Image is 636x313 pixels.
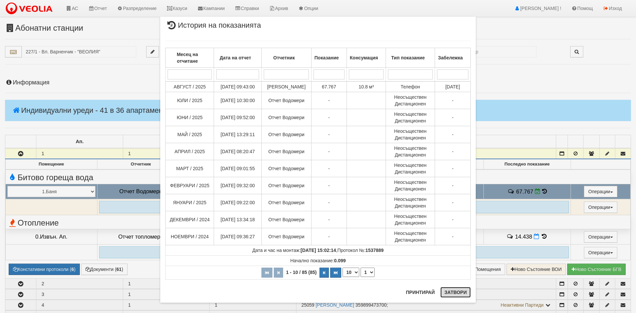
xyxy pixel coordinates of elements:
th: Месец на отчитане: No sort applied, activate to apply an ascending sort [166,48,214,68]
button: Принтирай [402,287,439,298]
b: Показание [314,55,339,60]
td: Отчет Водомери [261,143,311,160]
td: НОЕМВРИ / 2024 [166,228,214,245]
th: Отчетник: No sort applied, activate to apply an ascending sort [261,48,311,68]
span: - [452,132,454,137]
td: ЮЛИ / 2025 [166,92,214,109]
span: - [452,149,454,154]
th: Показание: No sort applied, activate to apply an ascending sort [311,48,347,68]
td: Отчет Водомери [261,160,311,177]
td: Неосъществен Дистанционен [386,109,435,126]
td: ЮНИ / 2025 [166,109,214,126]
span: [DATE] [445,84,460,89]
td: Неосъществен Дистанционен [386,211,435,228]
span: - [452,217,454,222]
span: - [452,234,454,239]
td: Телефон [386,81,435,92]
span: - [452,183,454,188]
select: Страница номер [361,268,375,277]
span: - [328,183,330,188]
b: Отчетник [273,55,295,60]
span: - [452,115,454,120]
b: Консумация [350,55,378,60]
td: Отчет Водомери [261,109,311,126]
th: Дата на отчет: No sort applied, activate to apply an ascending sort [214,48,261,68]
td: [PERSON_NAME] [261,81,311,92]
td: МАЙ / 2025 [166,126,214,143]
span: - [452,166,454,171]
td: ДЕКЕМВРИ / 2024 [166,211,214,228]
strong: [DATE] 15:02:14 [300,248,336,253]
td: [DATE] 09:43:00 [214,81,261,92]
td: [DATE] 13:29:11 [214,126,261,143]
button: Следваща страница [320,268,329,278]
button: Затвори [440,287,471,298]
td: Неосъществен Дистанционен [386,160,435,177]
td: Отчет Водомери [261,228,311,245]
td: Отчет Водомери [261,211,311,228]
span: - [452,98,454,103]
span: - [328,149,330,154]
td: , [166,245,471,256]
td: [DATE] 09:52:00 [214,109,261,126]
strong: 0.099 [334,258,346,263]
span: 1 - 10 / 85 (85) [284,270,319,275]
td: Неосъществен Дистанционен [386,92,435,109]
td: АВГУСТ / 2025 [166,81,214,92]
td: [DATE] 10:30:00 [214,92,261,109]
button: Последна страница [330,268,341,278]
span: - [328,132,330,137]
span: Дата и час на монтаж: [252,248,336,253]
span: История на показанията [165,22,261,34]
th: Консумация: No sort applied, activate to apply an ascending sort [347,48,386,68]
b: Дата на отчет [220,55,251,60]
th: Забележка: No sort applied, activate to apply an ascending sort [435,48,470,68]
td: [DATE] 09:22:00 [214,194,261,211]
span: Протокол №: [338,248,384,253]
span: 10.8 м³ [359,84,374,89]
span: - [328,234,330,239]
td: Отчет Водомери [261,92,311,109]
span: - [452,200,454,205]
td: МАРТ / 2025 [166,160,214,177]
td: Неосъществен Дистанционен [386,228,435,245]
td: Неосъществен Дистанционен [386,126,435,143]
td: [DATE] 09:01:55 [214,160,261,177]
td: Отчет Водомери [261,126,311,143]
b: Забележка [438,55,463,60]
td: ФЕВРУАРИ / 2025 [166,177,214,194]
span: - [328,115,330,120]
td: [DATE] 09:32:00 [214,177,261,194]
span: - [328,200,330,205]
th: Тип показание: No sort applied, activate to apply an ascending sort [386,48,435,68]
td: ЯНУАРИ / 2025 [166,194,214,211]
td: Отчет Водомери [261,177,311,194]
td: [DATE] 09:36:27 [214,228,261,245]
b: Тип показание [391,55,425,60]
span: - [328,166,330,171]
strong: 1537889 [366,248,384,253]
select: Брой редове на страница [343,268,359,277]
button: Първа страница [261,268,272,278]
span: 67.767 [322,84,336,89]
td: Неосъществен Дистанционен [386,194,435,211]
td: Неосъществен Дистанционен [386,143,435,160]
span: Начално показание: [290,258,346,263]
button: Предишна страница [274,268,283,278]
span: - [328,98,330,103]
td: Отчет Водомери [261,194,311,211]
span: - [328,217,330,222]
td: [DATE] 08:20:47 [214,143,261,160]
td: Неосъществен Дистанционен [386,177,435,194]
td: АПРИЛ / 2025 [166,143,214,160]
b: Месец на отчитане [177,52,198,64]
td: [DATE] 13:34:18 [214,211,261,228]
